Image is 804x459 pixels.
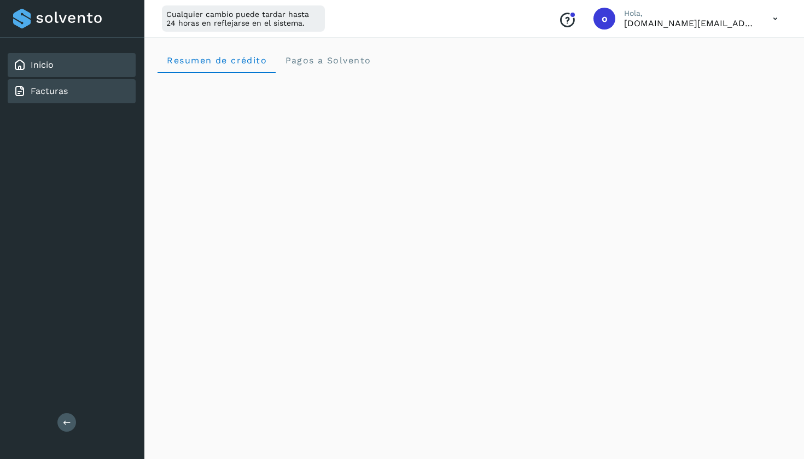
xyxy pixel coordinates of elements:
span: Pagos a Solvento [284,55,371,66]
p: Hola, [624,9,755,18]
span: Resumen de crédito [166,55,267,66]
div: Inicio [8,53,136,77]
p: oscar.mg@transportestransmega.com.mx [624,18,755,28]
div: Cualquier cambio puede tardar hasta 24 horas en reflejarse en el sistema. [162,5,325,32]
a: Facturas [31,86,68,96]
div: Facturas [8,79,136,103]
a: Inicio [31,60,54,70]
